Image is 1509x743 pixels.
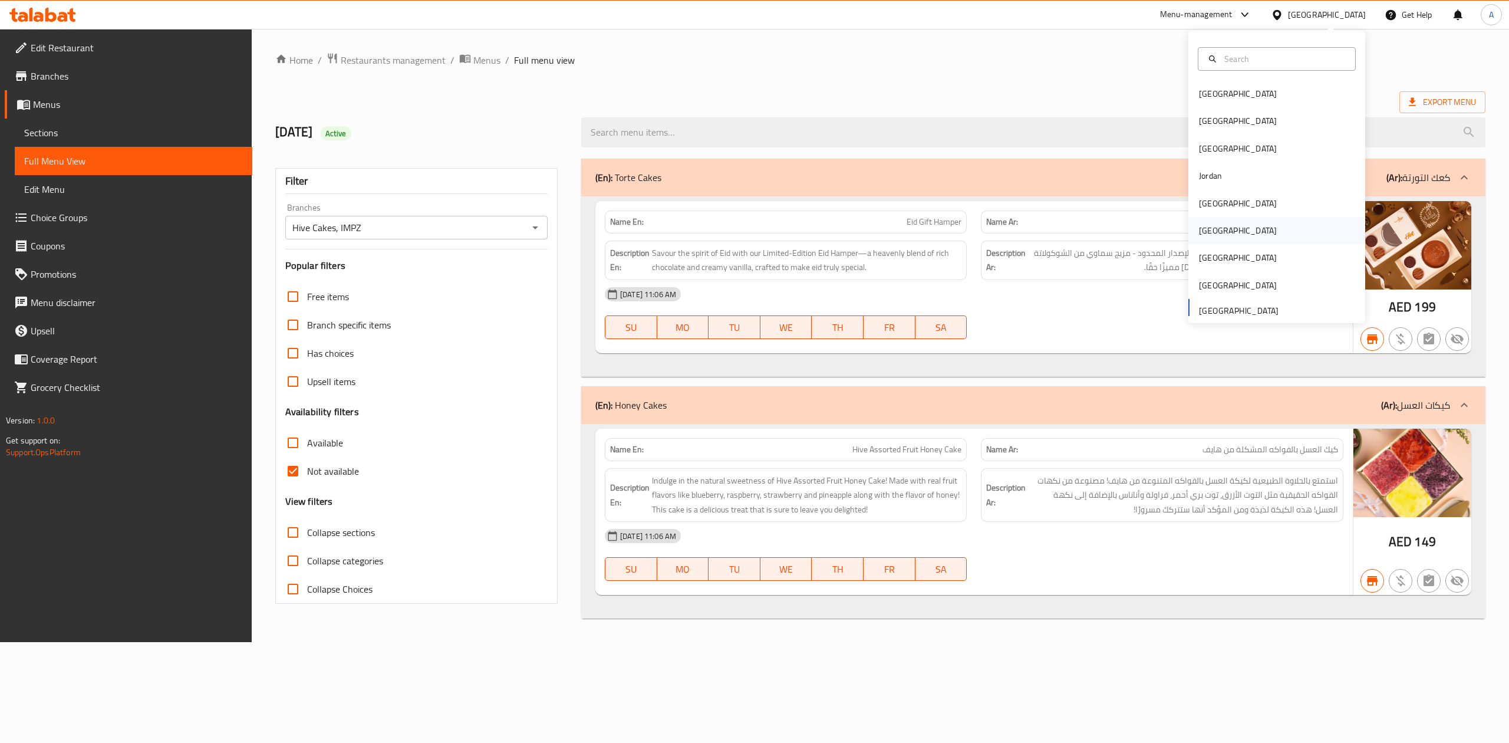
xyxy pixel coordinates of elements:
[852,443,961,456] span: Hive Assorted Fruit Honey Cake
[1381,396,1397,414] b: (Ar):
[657,315,709,339] button: MO
[5,34,252,62] a: Edit Restaurant
[1220,52,1348,65] input: Search
[581,159,1485,196] div: (En): Torte Cakes(Ar):كعك التورتة
[915,315,967,339] button: SA
[321,126,351,140] div: Active
[610,216,644,228] strong: Name En:
[5,232,252,260] a: Coupons
[307,464,359,478] span: Not available
[318,53,322,67] li: /
[5,317,252,345] a: Upsell
[610,481,650,509] strong: Description En:
[1399,91,1485,113] span: Export Menu
[581,196,1485,377] div: (En): Torte Cakes(Ar):كعك التورتة
[595,398,667,412] p: Honey Cakes
[920,561,963,578] span: SA
[285,405,359,419] h3: Availability filters
[33,97,243,111] span: Menus
[5,62,252,90] a: Branches
[1389,569,1412,593] button: Purchased item
[907,216,961,228] span: Eid Gift Hamper
[1360,327,1384,351] button: Branch specific item
[450,53,454,67] li: /
[1360,569,1384,593] button: Branch specific item
[1028,474,1337,517] span: استمتع بالحلاوة الطبيعية لكيكة العسل بالفواكه المتنوعة من هايف! مصنوعة من نكهات الفواكه الحقيقية ...
[307,318,391,332] span: Branch specific items
[307,346,354,360] span: Has choices
[765,561,808,578] span: WE
[1199,279,1277,292] div: [GEOGRAPHIC_DATA]
[31,380,243,394] span: Grocery Checklist
[307,582,373,596] span: Collapse Choices
[1414,530,1435,553] span: 149
[24,182,243,196] span: Edit Menu
[15,175,252,203] a: Edit Menu
[595,170,661,185] p: Torte Cakes
[986,246,1026,275] strong: Description Ar:
[6,445,81,460] a: Support.OpsPlatform
[595,396,612,414] b: (En):
[713,319,756,336] span: TU
[760,557,812,581] button: WE
[1028,246,1337,275] span: استمتع بروح العيد مع سلة هدايا العيد ذات الإصدار المحدود - مزيج سماوي من الشوكولاتة الغنية والفان...
[605,557,657,581] button: SU
[1160,8,1233,22] div: Menu-management
[15,119,252,147] a: Sections
[610,443,644,456] strong: Name En:
[1353,429,1471,517] img: mmw_638729004387988466
[1386,169,1402,186] b: (Ar):
[31,41,243,55] span: Edit Restaurant
[615,289,681,300] span: [DATE] 11:06 AM
[327,52,446,68] a: Restaurants management
[275,53,313,67] a: Home
[37,413,55,428] span: 1.0.0
[662,561,704,578] span: MO
[285,495,333,508] h3: View filters
[307,436,343,450] span: Available
[915,557,967,581] button: SA
[307,525,375,540] span: Collapse sections
[986,443,1018,456] strong: Name Ar:
[1445,569,1469,593] button: Not available
[760,315,812,339] button: WE
[657,557,709,581] button: MO
[652,474,961,517] span: Indulge in the natural sweetness of Hive Assorted Fruit Honey Cake! Made with real fruit flavors ...
[31,295,243,310] span: Menu disclaimer
[1199,251,1277,264] div: [GEOGRAPHIC_DATA]
[812,315,864,339] button: TH
[514,53,575,67] span: Full menu view
[920,319,963,336] span: SA
[1417,327,1441,351] button: Not has choices
[6,413,35,428] span: Version:
[1199,114,1277,127] div: [GEOGRAPHIC_DATA]
[321,128,351,139] span: Active
[812,557,864,581] button: TH
[5,203,252,232] a: Choice Groups
[868,319,911,336] span: FR
[986,481,1026,509] strong: Description Ar:
[1386,170,1450,185] p: كعك التورتة
[1199,197,1277,210] div: [GEOGRAPHIC_DATA]
[505,53,509,67] li: /
[1409,95,1476,110] span: Export Menu
[1389,530,1412,553] span: AED
[307,554,383,568] span: Collapse categories
[986,216,1018,228] strong: Name Ar:
[31,352,243,366] span: Coverage Report
[610,246,650,275] strong: Description En:
[581,386,1485,424] div: (En): Honey Cakes(Ar):كيكات العسل
[1489,8,1494,21] span: A
[24,154,243,168] span: Full Menu View
[868,561,911,578] span: FR
[1381,398,1450,412] p: كيكات العسل
[662,319,704,336] span: MO
[652,246,961,275] span: Savour the spirit of Eid with our Limited-Edition Eid Hamper—a heavenly blend of rich chocolate a...
[1389,295,1412,318] span: AED
[1414,295,1435,318] span: 199
[473,53,500,67] span: Menus
[1199,87,1277,100] div: [GEOGRAPHIC_DATA]
[605,315,657,339] button: SU
[5,288,252,317] a: Menu disclaimer
[5,90,252,119] a: Menus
